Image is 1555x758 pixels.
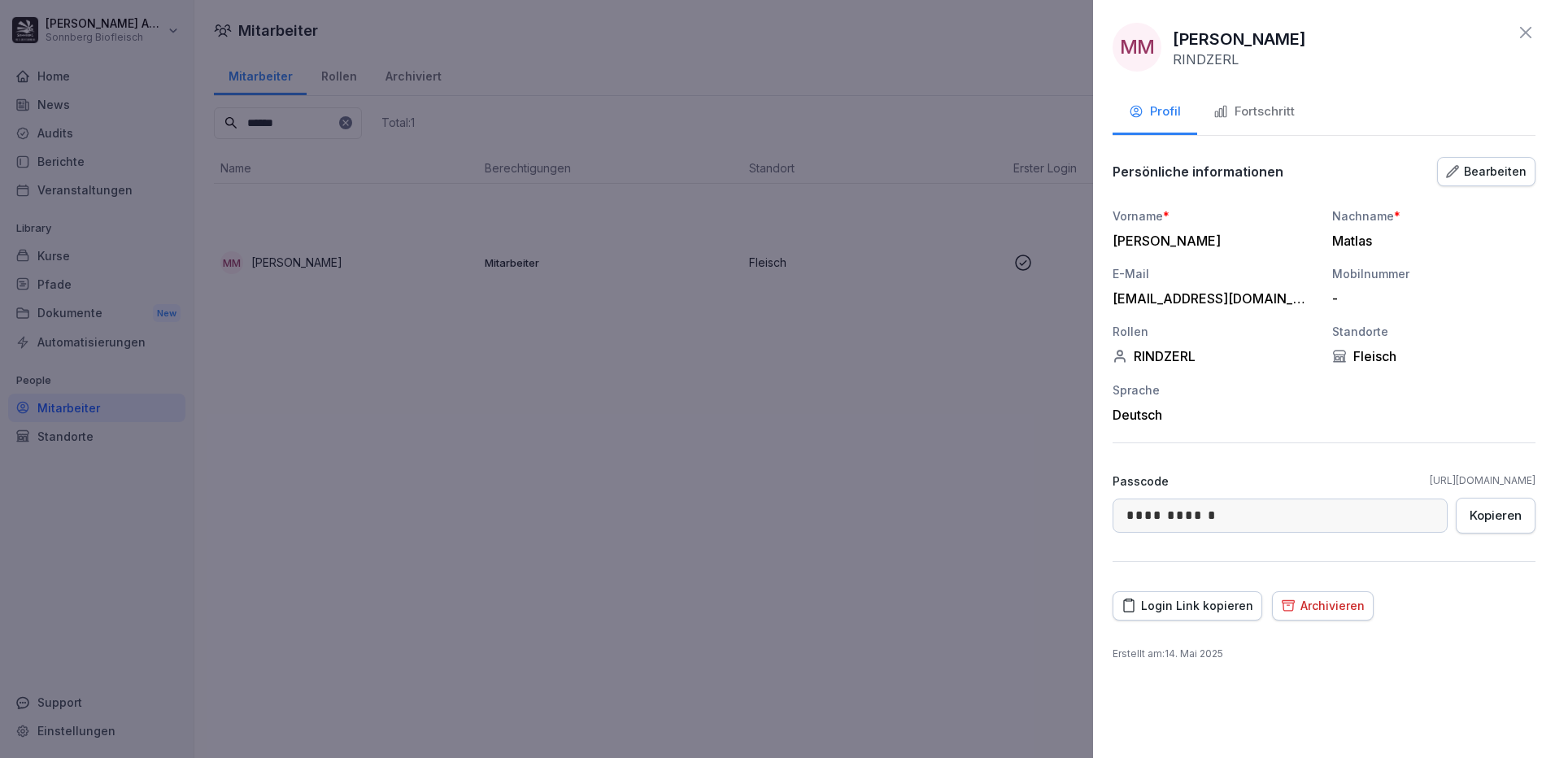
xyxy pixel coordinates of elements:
[1129,102,1181,121] div: Profil
[1332,323,1535,340] div: Standorte
[1332,233,1527,249] div: Matlas
[1122,597,1253,615] div: Login Link kopieren
[1456,498,1535,534] button: Kopieren
[1113,91,1197,135] button: Profil
[1332,207,1535,224] div: Nachname
[1446,163,1527,181] div: Bearbeiten
[1113,265,1316,282] div: E-Mail
[1113,407,1316,423] div: Deutsch
[1113,323,1316,340] div: Rollen
[1213,102,1295,121] div: Fortschritt
[1113,647,1535,661] p: Erstellt am : 14. Mai 2025
[1113,381,1316,399] div: Sprache
[1173,27,1306,51] p: [PERSON_NAME]
[1281,597,1365,615] div: Archivieren
[1430,473,1535,488] a: [URL][DOMAIN_NAME]
[1437,157,1535,186] button: Bearbeiten
[1332,265,1535,282] div: Mobilnummer
[1113,290,1308,307] div: [EMAIL_ADDRESS][DOMAIN_NAME]
[1113,473,1169,490] p: Passcode
[1197,91,1311,135] button: Fortschritt
[1113,348,1316,364] div: RINDZERL
[1470,507,1522,525] div: Kopieren
[1113,591,1262,621] button: Login Link kopieren
[1332,348,1535,364] div: Fleisch
[1173,51,1239,68] p: RINDZERL
[1113,23,1161,72] div: MM
[1272,591,1374,621] button: Archivieren
[1332,290,1527,307] div: -
[1113,207,1316,224] div: Vorname
[1113,163,1283,180] p: Persönliche informationen
[1113,233,1308,249] div: [PERSON_NAME]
